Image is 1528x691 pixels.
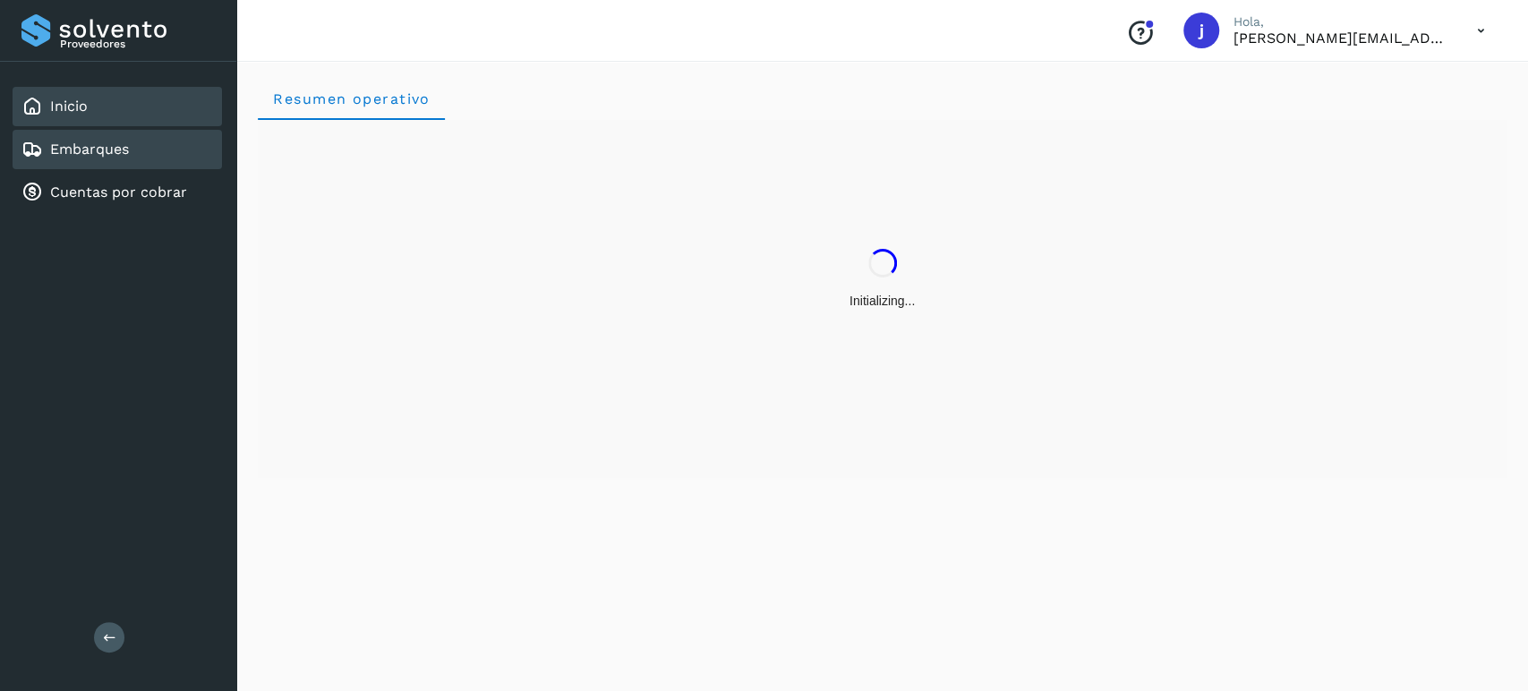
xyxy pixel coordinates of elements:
p: Proveedores [60,38,215,50]
p: javier@rfllogistics.com.mx [1233,30,1448,47]
a: Embarques [50,141,129,158]
span: Resumen operativo [272,90,431,107]
p: Hola, [1233,14,1448,30]
div: Inicio [13,87,222,126]
a: Cuentas por cobrar [50,183,187,200]
a: Inicio [50,98,88,115]
div: Embarques [13,130,222,169]
div: Cuentas por cobrar [13,173,222,212]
